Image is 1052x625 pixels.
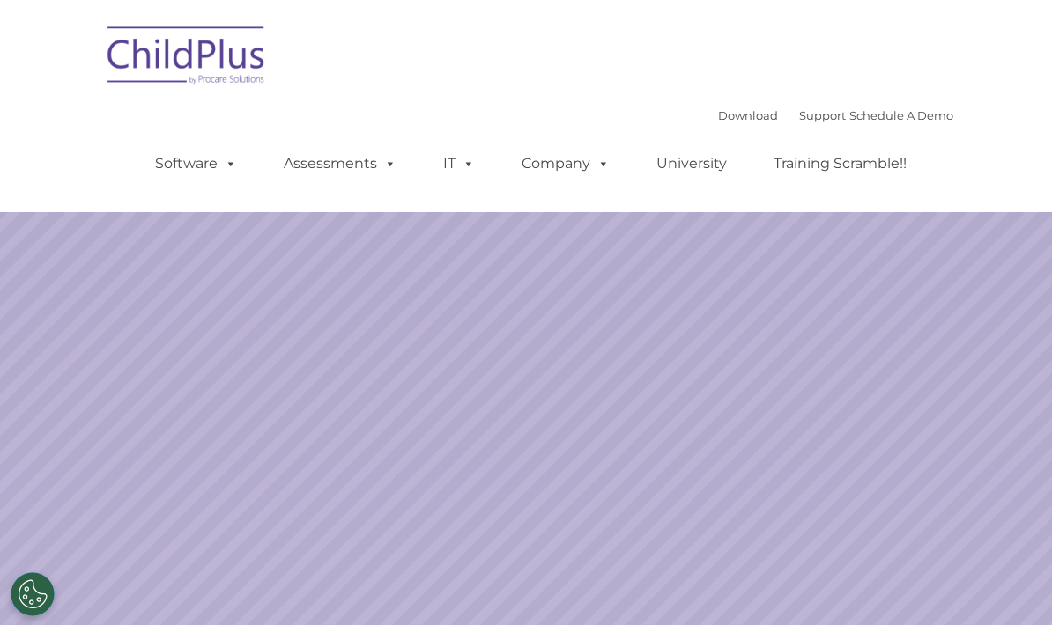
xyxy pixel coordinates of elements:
a: Download [718,108,778,122]
a: University [639,146,745,181]
a: Schedule A Demo [849,108,953,122]
img: ChildPlus by Procare Solutions [99,14,275,102]
a: Training Scramble!! [756,146,924,181]
font: | [718,108,953,122]
a: Support [799,108,846,122]
a: Software [137,146,255,181]
button: Cookies Settings [11,572,55,616]
a: Assessments [266,146,414,181]
a: IT [426,146,493,181]
a: Company [504,146,627,181]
